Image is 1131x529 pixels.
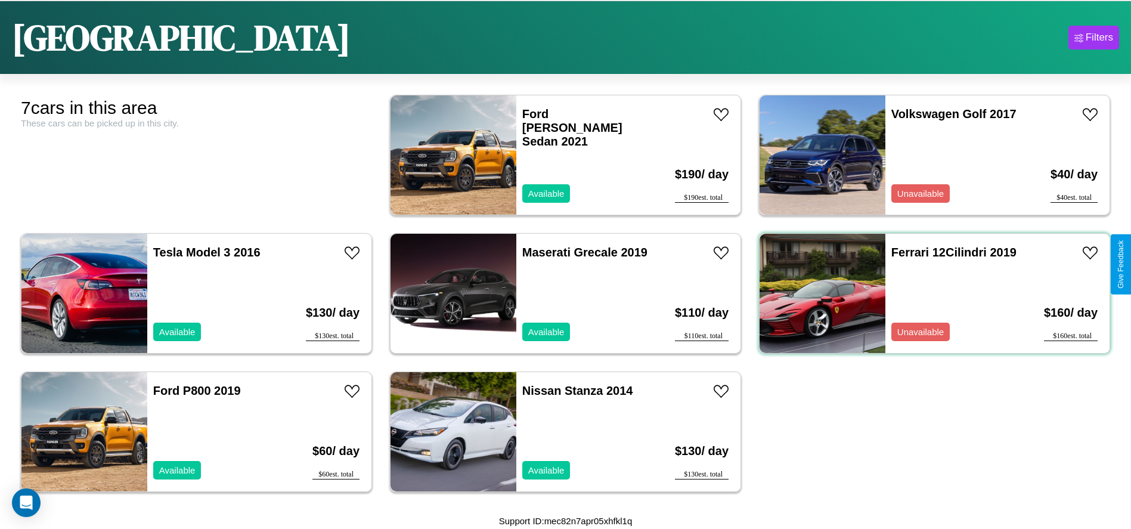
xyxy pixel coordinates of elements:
p: Available [528,462,565,478]
p: Available [159,324,196,340]
a: Ford P800 2019 [153,384,241,397]
h3: $ 190 / day [675,156,729,193]
div: $ 130 est. total [306,332,360,341]
h1: [GEOGRAPHIC_DATA] [12,13,351,62]
div: $ 110 est. total [675,332,729,341]
div: Give Feedback [1117,240,1125,289]
div: 7 cars in this area [21,98,372,118]
div: $ 130 est. total [675,470,729,479]
h3: $ 40 / day [1051,156,1098,193]
div: $ 40 est. total [1051,193,1098,203]
div: Filters [1086,32,1113,44]
div: These cars can be picked up in this city. [21,118,372,128]
div: Open Intercom Messenger [12,488,41,517]
p: Unavailable [897,324,944,340]
a: Ferrari 12Cilindri 2019 [891,246,1017,259]
p: Available [528,324,565,340]
button: Filters [1068,26,1119,50]
p: Unavailable [897,185,944,202]
a: Nissan Stanza 2014 [522,384,633,397]
a: Maserati Grecale 2019 [522,246,647,259]
a: Tesla Model 3 2016 [153,246,261,259]
p: Available [528,185,565,202]
p: Available [159,462,196,478]
a: Ford [PERSON_NAME] Sedan 2021 [522,107,622,148]
div: $ 60 est. total [312,470,360,479]
h3: $ 130 / day [306,294,360,332]
h3: $ 60 / day [312,432,360,470]
p: Support ID: mec82n7apr05xhfkl1q [499,513,632,529]
div: $ 160 est. total [1044,332,1098,341]
a: Volkswagen Golf 2017 [891,107,1017,120]
div: $ 190 est. total [675,193,729,203]
h3: $ 160 / day [1044,294,1098,332]
h3: $ 130 / day [675,432,729,470]
h3: $ 110 / day [675,294,729,332]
